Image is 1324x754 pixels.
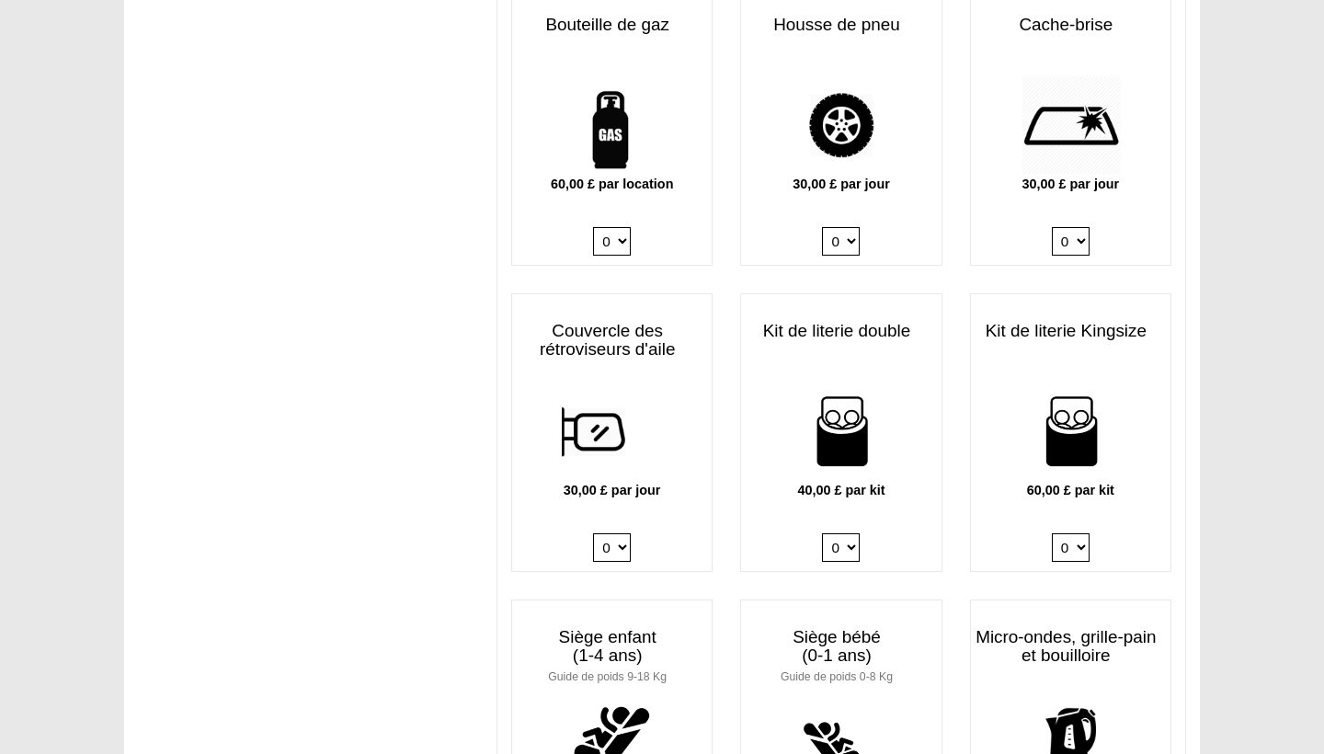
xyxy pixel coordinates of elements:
img: windscreen.png [1021,75,1121,176]
img: bedding-for-two.png [792,382,892,482]
small: Guide de poids 9-18 Kg [548,670,667,683]
b: 30,00 £ par jour [793,177,890,191]
h3: Micro-ondes, grille-pain et bouilloire [971,619,1170,676]
h3: Bouteille de gaz [512,6,712,44]
h3: Siège enfant (1-4 ans) [512,619,712,694]
h3: Kit de literie double [741,313,941,350]
b: 30,00 £ par jour [1022,177,1120,191]
img: wing.png [562,382,662,482]
h3: Kit de literie Kingsize [971,313,1170,350]
b: 40,00 £ par kit [797,483,885,497]
b: 60,00 £ par location [551,177,674,191]
h3: Siège bébé (0-1 ans) [741,619,941,694]
img: tyre.png [792,75,892,176]
h3: Couvercle des rétroviseurs d'aile [512,313,712,370]
img: gas-bottle.png [562,75,662,176]
h3: Cache-brise [971,6,1170,44]
img: bedding-for-two.png [1021,382,1121,482]
b: 30,00 £ par jour [564,483,661,497]
b: 60,00 £ par kit [1027,483,1114,497]
small: Guide de poids 0-8 Kg [781,670,893,683]
h3: Housse de pneu [741,6,941,44]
